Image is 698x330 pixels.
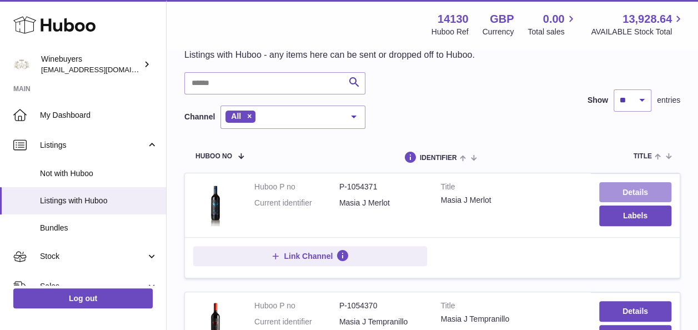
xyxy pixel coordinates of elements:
dt: Current identifier [254,198,339,208]
dd: P-1054370 [339,301,424,311]
a: 13,928.64 AVAILABLE Stock Total [591,12,685,37]
span: Sales [40,281,146,292]
span: AVAILABLE Stock Total [591,27,685,37]
strong: Title [441,182,582,195]
div: Masia J Merlot [441,195,582,206]
span: Listings with Huboo [40,196,158,206]
strong: Title [441,301,582,314]
a: Details [599,182,671,202]
span: Not with Huboo [40,168,158,179]
span: [EMAIL_ADDRESS][DOMAIN_NAME] [41,65,163,74]
div: Huboo Ref [431,27,469,37]
div: Masia J Tempranillo [441,314,582,324]
p: Listings with Huboo - any items here can be sent or dropped off to Huboo. [184,49,475,61]
a: Details [599,301,671,321]
label: Channel [184,112,215,122]
strong: 14130 [438,12,469,27]
span: Huboo no [195,153,232,160]
dd: P-1054371 [339,182,424,192]
dd: Masia J Merlot [339,198,424,208]
div: Currency [483,27,514,37]
a: Log out [13,288,153,308]
a: 0.00 Total sales [528,12,577,37]
span: 0.00 [543,12,565,27]
dt: Current identifier [254,317,339,327]
label: Show [587,95,608,106]
strong: GBP [490,12,514,27]
dt: Huboo P no [254,301,339,311]
dd: Masia J Tempranillo [339,317,424,327]
img: Masia J Merlot [193,182,238,226]
span: Link Channel [284,251,333,261]
button: Link Channel [193,246,427,266]
span: identifier [420,154,457,162]
img: internalAdmin-14130@internal.huboo.com [13,56,30,73]
span: Bundles [40,223,158,233]
span: 13,928.64 [622,12,672,27]
span: All [231,112,241,121]
button: Labels [599,206,671,226]
span: My Dashboard [40,110,158,121]
div: Winebuyers [41,54,141,75]
span: Listings [40,140,146,151]
span: entries [657,95,680,106]
dt: Huboo P no [254,182,339,192]
span: Total sales [528,27,577,37]
span: Stock [40,251,146,262]
span: title [633,153,651,160]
